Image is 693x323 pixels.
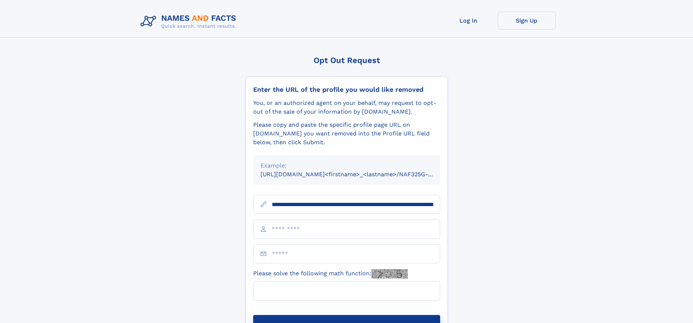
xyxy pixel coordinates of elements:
[260,161,433,170] div: Example:
[253,121,440,147] div: Please copy and paste the specific profile page URL on [DOMAIN_NAME] you want removed into the Pr...
[246,56,448,65] div: Opt Out Request
[253,86,440,94] div: Enter the URL of the profile you would like removed
[439,12,498,29] a: Log In
[498,12,556,29] a: Sign Up
[253,269,408,279] label: Please solve the following math function:
[138,12,242,31] img: Logo Names and Facts
[253,99,440,116] div: You, or an authorized agent on your behalf, may request to opt-out of the sale of your informatio...
[260,171,454,178] small: [URL][DOMAIN_NAME]<firstname>_<lastname>/NAF325G-xxxxxxxx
